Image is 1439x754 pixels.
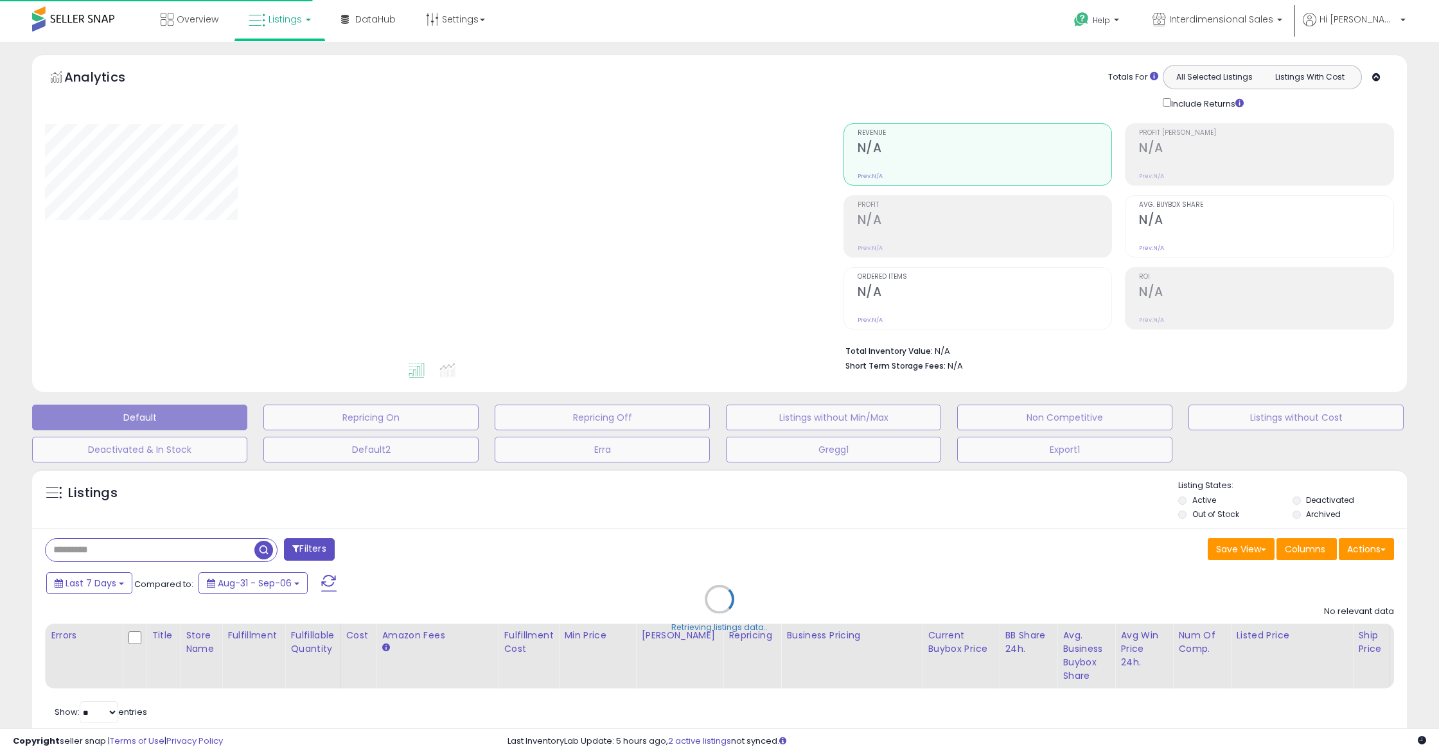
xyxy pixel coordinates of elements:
button: Deactivated & In Stock [32,437,247,462]
small: Prev: N/A [858,244,883,252]
button: All Selected Listings [1167,69,1262,85]
div: Totals For [1108,71,1158,83]
div: Include Returns [1153,96,1259,110]
span: Listings [269,13,302,26]
span: Revenue [858,130,1112,137]
strong: Copyright [13,735,60,747]
small: Prev: N/A [1139,316,1164,324]
button: Default [32,405,247,430]
button: Repricing On [263,405,479,430]
span: Avg. Buybox Share [1139,202,1393,209]
b: Total Inventory Value: [845,346,933,356]
a: Hi [PERSON_NAME] [1303,13,1406,42]
button: Listings without Min/Max [726,405,941,430]
h2: N/A [1139,141,1393,158]
span: Profit [858,202,1112,209]
span: N/A [948,360,963,372]
span: ROI [1139,274,1393,281]
i: Get Help [1073,12,1090,28]
button: Repricing Off [495,405,710,430]
button: Default2 [263,437,479,462]
span: Overview [177,13,218,26]
button: Erra [495,437,710,462]
h2: N/A [858,213,1112,230]
small: Prev: N/A [858,172,883,180]
small: Prev: N/A [1139,244,1164,252]
span: Ordered Items [858,274,1112,281]
button: Export1 [957,437,1172,462]
a: Help [1064,2,1132,42]
span: Profit [PERSON_NAME] [1139,130,1393,137]
div: seller snap | | [13,735,223,748]
button: Listings without Cost [1188,405,1404,430]
small: Prev: N/A [1139,172,1164,180]
span: DataHub [355,13,396,26]
b: Short Term Storage Fees: [845,360,946,371]
div: Retrieving listings data.. [671,622,768,633]
h2: N/A [1139,213,1393,230]
h2: N/A [1139,285,1393,302]
button: Listings With Cost [1262,69,1357,85]
li: N/A [845,342,1385,358]
h5: Analytics [64,68,150,89]
h2: N/A [858,285,1112,302]
span: Help [1093,15,1110,26]
span: Interdimensional Sales [1169,13,1273,26]
span: Hi [PERSON_NAME] [1320,13,1397,26]
button: Gregg1 [726,437,941,462]
h2: N/A [858,141,1112,158]
button: Non Competitive [957,405,1172,430]
small: Prev: N/A [858,316,883,324]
